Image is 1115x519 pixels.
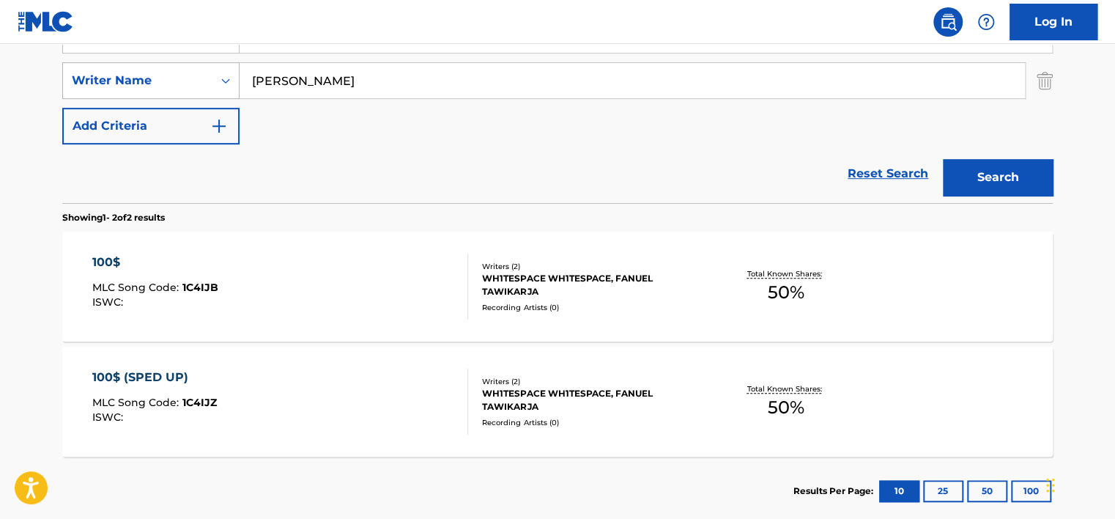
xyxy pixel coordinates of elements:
span: MLC Song Code : [92,281,182,294]
span: 50 % [768,279,804,306]
div: WH1TESPACE WH1TESPACE, FANUEL TAWIKARJA [482,272,703,298]
a: 100$MLC Song Code:1C4IJBISWC:Writers (2)WH1TESPACE WH1TESPACE, FANUEL TAWIKARJARecording Artists ... [62,232,1053,342]
a: Public Search [933,7,963,37]
img: help [977,13,995,31]
a: Log In [1010,4,1097,40]
span: MLC Song Code : [92,396,182,409]
div: Writers ( 2 ) [482,261,703,272]
button: 10 [879,480,919,502]
span: 50 % [768,394,804,421]
div: চ্যাট উইজেট [1042,449,1115,519]
p: Results Per Page: [793,485,877,498]
button: Add Criteria [62,108,240,144]
iframe: Chat Widget [1042,449,1115,519]
a: Reset Search [840,158,936,190]
p: Total Known Shares: [747,268,825,279]
div: Help [971,7,1001,37]
span: 1C4IJB [182,281,218,294]
img: Delete Criterion [1037,62,1053,99]
div: Recording Artists ( 0 ) [482,417,703,428]
div: টেনে আনুন [1046,463,1055,507]
div: 100$ [92,254,218,271]
span: 1C4IJZ [182,396,217,409]
img: MLC Logo [18,11,74,32]
div: 100$ (SPED UP) [92,369,217,386]
div: WH1TESPACE WH1TESPACE, FANUEL TAWIKARJA [482,387,703,413]
p: Total Known Shares: [747,383,825,394]
div: Recording Artists ( 0 ) [482,302,703,313]
span: ISWC : [92,295,127,309]
div: Writer Name [72,72,204,89]
button: Search [943,159,1053,196]
button: 25 [923,480,963,502]
span: ISWC : [92,411,127,424]
a: 100$ (SPED UP)MLC Song Code:1C4IJZISWC:Writers (2)WH1TESPACE WH1TESPACE, FANUEL TAWIKARJARecordin... [62,347,1053,457]
button: 50 [967,480,1007,502]
button: 100 [1011,480,1051,502]
img: search [939,13,957,31]
div: Writers ( 2 ) [482,376,703,387]
form: Search Form [62,17,1053,203]
p: Showing 1 - 2 of 2 results [62,211,165,224]
img: 9d2ae6d4665cec9f34b9.svg [210,117,228,135]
